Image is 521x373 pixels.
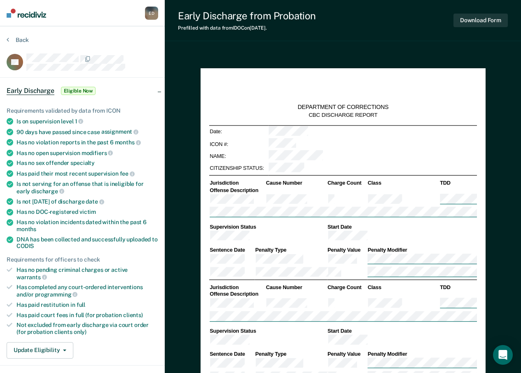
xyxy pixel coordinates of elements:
[209,138,268,150] td: ICON #:
[145,7,158,20] div: E D
[16,266,158,280] div: Has no pending criminal charges or active
[209,125,268,138] td: Date:
[16,181,158,195] div: Is not serving for an offense that is ineligible for early
[82,150,113,156] span: modifiers
[16,301,158,308] div: Has paid restitution in
[209,223,327,230] th: Supervision Status
[7,342,73,359] button: Update Eligibility
[327,350,367,357] th: Penalty Value
[327,328,477,335] th: Start Date
[439,180,477,187] th: TDD
[74,329,86,335] span: only)
[7,9,46,18] img: Recidiviz
[16,322,158,336] div: Not excluded from early discharge via court order (for probation clients
[16,219,158,233] div: Has no violation incidents dated within the past 6
[297,104,388,111] div: DEPARTMENT OF CORRECTIONS
[439,284,477,291] th: TDD
[16,274,47,280] span: warrants
[16,209,158,215] div: Has no DOC-registered
[327,180,367,187] th: Charge Count
[209,284,265,291] th: Jurisdiction
[16,312,158,319] div: Has paid court fees in full (for probation
[16,198,158,205] div: Is not [DATE] of discharge
[327,284,367,291] th: Charge Count
[61,87,96,95] span: Eligible Now
[255,246,327,253] th: Penalty Type
[265,284,327,291] th: Cause Number
[493,345,513,365] div: Open Intercom Messenger
[123,312,143,318] span: clients)
[209,350,255,357] th: Sentence Date
[79,209,96,215] span: victim
[255,350,327,357] th: Penalty Type
[86,198,104,205] span: date
[178,25,316,31] div: Prefilled with data from IDOC on [DATE] .
[16,226,36,232] span: months
[453,14,508,27] button: Download Form
[367,350,477,357] th: Penalty Modifier
[327,223,477,230] th: Start Date
[7,36,29,44] button: Back
[70,160,95,166] span: specialty
[265,180,327,187] th: Cause Number
[115,139,141,146] span: months
[16,236,158,250] div: DNA has been collected and successfully uploaded to
[75,118,84,125] span: 1
[209,162,268,174] td: CITIZENSHIP STATUS:
[327,246,367,253] th: Penalty Value
[367,246,477,253] th: Penalty Modifier
[209,150,268,162] td: NAME:
[209,186,265,193] th: Offense Description
[35,291,77,298] span: programming
[31,188,64,195] span: discharge
[209,180,265,187] th: Jurisdiction
[16,243,34,249] span: CODIS
[16,170,158,177] div: Has paid their most recent supervision
[120,170,135,177] span: fee
[209,291,265,298] th: Offense Description
[77,301,85,308] span: full
[16,118,158,125] div: Is on supervision level
[7,107,158,114] div: Requirements validated by data from ICON
[16,128,158,136] div: 90 days have passed since case
[145,7,158,20] button: ED
[178,10,316,22] div: Early Discharge from Probation
[16,139,158,146] div: Has no violation reports in the past 6
[308,111,377,118] div: CBC DISCHARGE REPORT
[209,246,255,253] th: Sentence Date
[16,149,158,157] div: Has no open supervision
[7,256,158,263] div: Requirements for officers to check
[367,180,439,187] th: Class
[367,284,439,291] th: Class
[16,160,158,167] div: Has no sex offender
[101,128,138,135] span: assignment
[7,87,54,95] span: Early Discharge
[209,328,327,335] th: Supervision Status
[16,284,158,298] div: Has completed any court-ordered interventions and/or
